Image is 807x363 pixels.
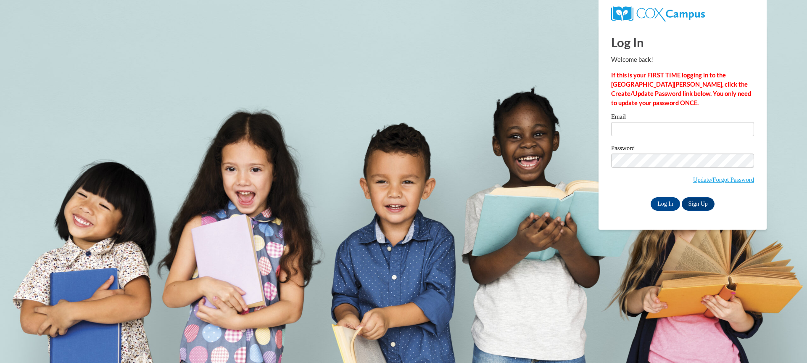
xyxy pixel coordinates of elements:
h1: Log In [611,34,754,51]
label: Email [611,114,754,122]
a: COX Campus [611,10,705,17]
strong: If this is your FIRST TIME logging in to the [GEOGRAPHIC_DATA][PERSON_NAME], click the Create/Upd... [611,72,751,106]
img: COX Campus [611,6,705,21]
a: Update/Forgot Password [693,176,754,183]
a: Sign Up [682,197,715,211]
label: Password [611,145,754,154]
p: Welcome back! [611,55,754,64]
input: Log In [651,197,680,211]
